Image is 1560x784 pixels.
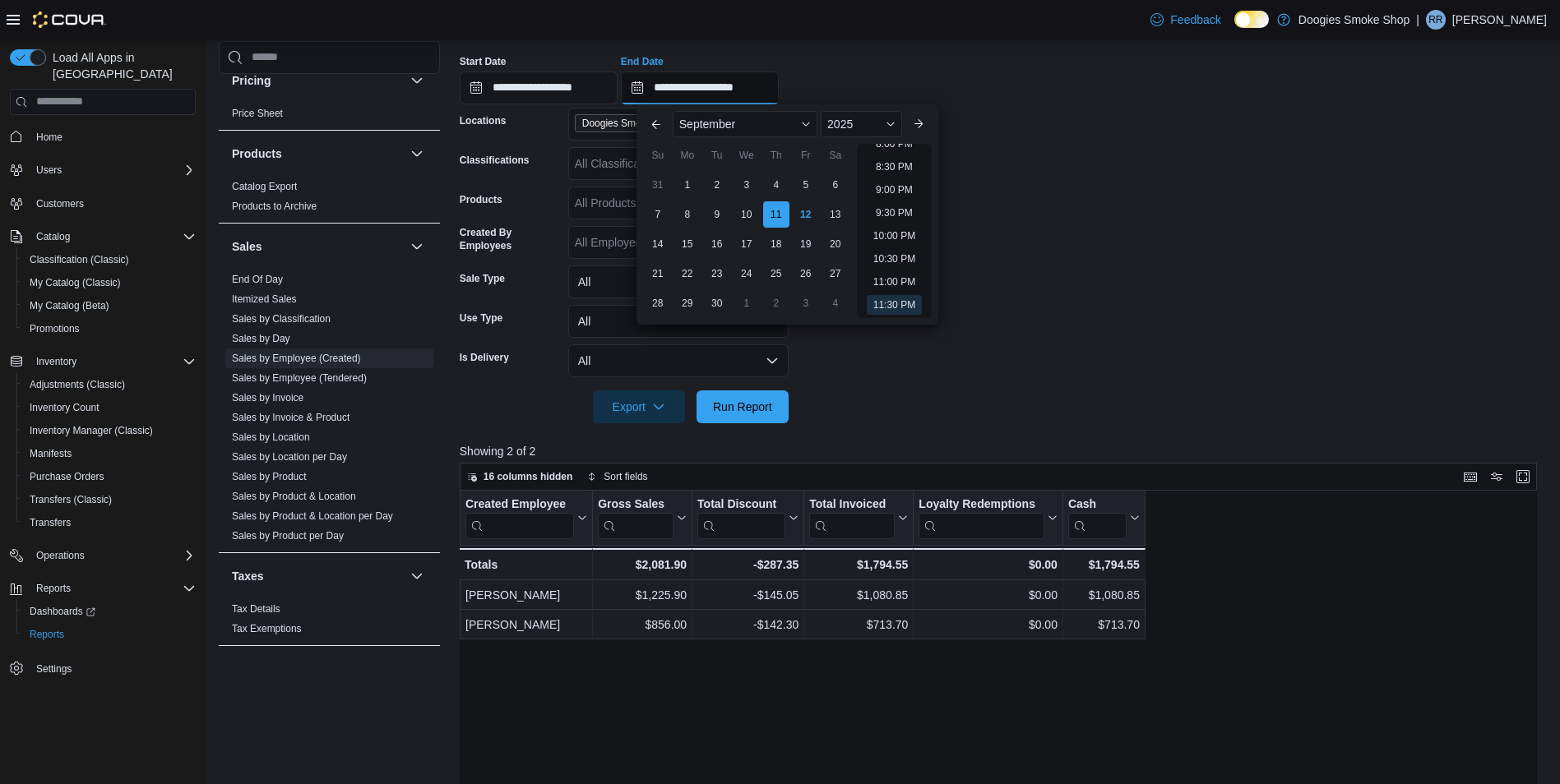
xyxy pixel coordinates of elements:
[30,194,90,214] a: Customers
[598,615,687,634] div: $856.00
[793,261,819,287] div: day-26
[232,293,297,305] a: Itemized Sales
[30,299,109,312] span: My Catalog (Beta)
[621,71,779,104] input: Press the down key to enter a popover containing a calendar. Press the escape key to close the po...
[1460,467,1480,487] button: Keyboard shortcuts
[674,290,701,316] div: day-29
[674,261,701,287] div: day-22
[1170,12,1220,28] span: Feedback
[232,72,404,89] button: Pricing
[581,467,654,487] button: Sort fields
[232,510,393,522] a: Sales by Product & Location per Day
[232,353,361,364] a: Sales by Employee (Created)
[793,172,819,198] div: day-5
[30,276,121,289] span: My Catalog (Classic)
[232,107,283,120] span: Price Sheet
[232,602,280,616] span: Tax Details
[484,470,573,483] span: 16 columns hidden
[23,421,196,440] span: Inventory Manager (Classic)
[16,248,202,271] button: Classification (Classic)
[1068,585,1140,605] div: $1,080.85
[232,313,331,325] a: Sales by Classification
[460,311,502,325] label: Use Type
[23,273,127,293] a: My Catalog (Classic)
[23,250,136,270] a: Classification (Classic)
[232,431,310,443] a: Sales by Location
[16,442,202,465] button: Manifests
[232,530,344,542] a: Sales by Product per Day
[919,496,1044,538] div: Loyalty Redemptions
[793,201,819,228] div: day-12
[1068,555,1140,574] div: $1,794.55
[697,555,799,574] div: -$287.35
[704,290,730,316] div: day-30
[763,261,789,287] div: day-25
[1487,467,1507,487] button: Display options
[232,450,347,463] span: Sales by Location per Day
[1428,10,1442,30] span: RR
[46,49,196,82] span: Load All Apps in [GEOGRAPHIC_DATA]
[598,585,687,605] div: $1,225.90
[36,230,70,243] span: Catalog
[30,579,196,598] span: Reports
[23,296,116,316] a: My Catalog (Beta)
[232,312,331,325] span: Sales by Classification
[30,352,83,371] button: Inventory
[232,568,404,584] button: Taxes
[30,657,196,678] span: Settings
[704,142,730,168] div: Tu
[30,447,72,460] span: Manifests
[645,261,671,287] div: day-21
[232,411,349,424] span: Sales by Invoice & Product
[23,421,160,440] a: Inventory Manager (Classic)
[232,371,367,385] span: Sales by Employee (Tendered)
[232,451,347,463] a: Sales by Location per Day
[673,111,817,137] div: Button. Open the month selector. September is currently selected.
[23,375,196,394] span: Adjustments (Classic)
[460,193,502,206] label: Products
[1426,10,1446,30] div: Ryan Redeye
[232,181,297,192] a: Catalog Export
[232,529,344,542] span: Sales by Product per Day
[16,511,202,534] button: Transfers
[10,118,196,723] nav: Complex example
[697,496,785,538] div: Total Discount
[1068,496,1127,538] div: Cash
[36,131,62,144] span: Home
[23,467,111,487] a: Purchase Orders
[867,272,922,292] li: 11:00 PM
[30,493,112,506] span: Transfers (Classic)
[30,579,77,598] button: Reports
[1452,10,1547,30] p: [PERSON_NAME]
[30,546,91,565] button: Operations
[16,465,202,488] button: Purchase Orders
[568,344,789,377] button: All
[919,496,1058,538] button: Loyalty Redemptions
[697,496,799,538] button: Total Discount
[23,398,106,417] a: Inventory Count
[23,319,196,339] span: Promotions
[460,55,507,68] label: Start Date
[30,470,104,483] span: Purchase Orders
[869,180,919,200] li: 9:00 PM
[598,496,674,512] div: Gross Sales
[704,261,730,287] div: day-23
[30,127,69,147] a: Home
[232,332,290,345] span: Sales by Day
[460,154,530,167] label: Classifications
[679,118,735,131] span: September
[568,305,789,338] button: All
[232,431,310,444] span: Sales by Location
[704,201,730,228] div: day-9
[23,602,196,621] span: Dashboards
[30,160,68,180] button: Users
[232,490,356,503] span: Sales by Product & Location
[643,170,850,318] div: September, 2025
[1144,3,1227,36] a: Feedback
[822,290,849,316] div: day-4
[645,231,671,257] div: day-14
[16,294,202,317] button: My Catalog (Beta)
[23,273,196,293] span: My Catalog (Classic)
[822,201,849,228] div: day-13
